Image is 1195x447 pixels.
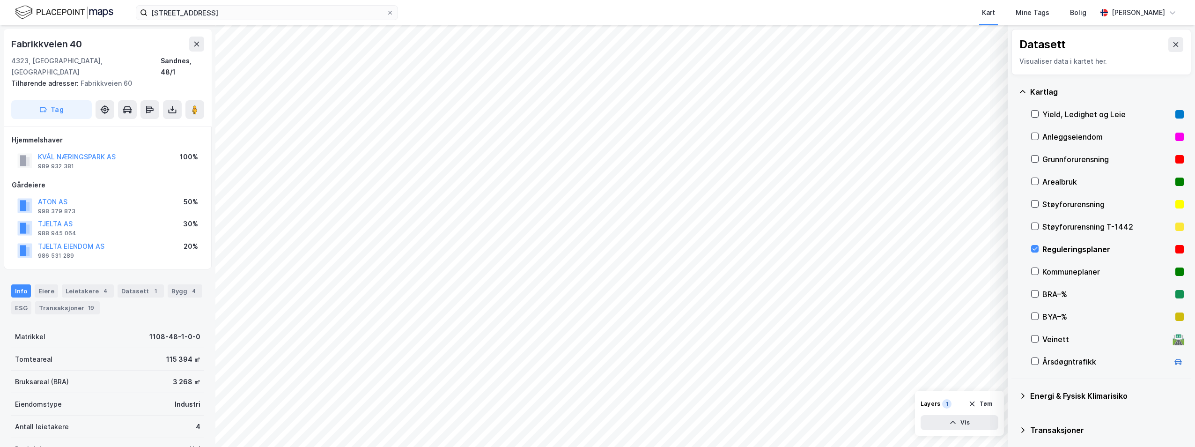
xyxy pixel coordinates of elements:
div: Matrikkel [15,331,45,343]
div: Info [11,284,31,298]
div: Sandnes, 48/1 [161,55,204,78]
div: Reguleringsplaner [1042,244,1172,255]
div: Kontrollprogram for chat [1148,402,1195,447]
div: Transaksjoner [35,301,100,314]
div: ESG [11,301,31,314]
button: Vis [921,415,998,430]
iframe: Chat Widget [1148,402,1195,447]
button: Tøm [962,396,998,411]
div: Datasett [1019,37,1066,52]
div: Gårdeiere [12,179,204,191]
div: Støyforurensning T-1442 [1042,221,1172,232]
div: 988 945 064 [38,230,76,237]
div: 4323, [GEOGRAPHIC_DATA], [GEOGRAPHIC_DATA] [11,55,161,78]
div: 100% [180,151,198,163]
div: 989 932 381 [38,163,74,170]
div: Bolig [1070,7,1086,18]
div: 986 531 289 [38,252,74,260]
div: Veinett [1042,334,1169,345]
div: 19 [86,303,96,313]
div: Støyforurensning [1042,199,1172,210]
div: Leietakere [62,284,114,298]
div: Fabrikkveien 40 [11,37,84,52]
div: Fabrikkveien 60 [11,78,197,89]
button: Tag [11,100,92,119]
div: 50% [184,196,198,208]
div: 1 [942,399,952,409]
input: Søk på adresse, matrikkel, gårdeiere, leietakere eller personer [148,6,386,20]
div: Visualiser data i kartet her. [1019,56,1183,67]
div: BRA–% [1042,289,1172,300]
div: Layers [921,400,940,408]
div: Kommuneplaner [1042,266,1172,277]
div: Anleggseiendom [1042,131,1172,142]
div: 20% [184,241,198,252]
div: 998 379 873 [38,208,75,215]
div: 🛣️ [1172,333,1185,345]
div: Årsdøgntrafikk [1042,356,1169,367]
div: Transaksjoner [1030,425,1184,436]
div: 30% [183,218,198,230]
div: [PERSON_NAME] [1112,7,1165,18]
div: 115 394 ㎡ [166,354,200,365]
div: Antall leietakere [15,421,69,432]
div: Bruksareal (BRA) [15,376,69,387]
div: Eiendomstype [15,399,62,410]
div: Arealbruk [1042,176,1172,187]
div: Tomteareal [15,354,52,365]
div: Industri [175,399,200,410]
div: Energi & Fysisk Klimarisiko [1030,390,1184,402]
img: logo.f888ab2527a4732fd821a326f86c7f29.svg [15,4,113,21]
div: 3 268 ㎡ [173,376,200,387]
div: Kart [982,7,995,18]
div: 1108-48-1-0-0 [149,331,200,343]
div: Grunnforurensning [1042,154,1172,165]
div: Yield, Ledighet og Leie [1042,109,1172,120]
div: 4 [101,286,110,296]
div: Bygg [168,284,202,298]
div: 4 [189,286,199,296]
div: Kartlag [1030,86,1184,97]
div: Eiere [35,284,58,298]
span: Tilhørende adresser: [11,79,81,87]
div: 1 [151,286,160,296]
div: Datasett [118,284,164,298]
div: BYA–% [1042,311,1172,322]
div: 4 [196,421,200,432]
div: Mine Tags [1016,7,1049,18]
div: Hjemmelshaver [12,134,204,146]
